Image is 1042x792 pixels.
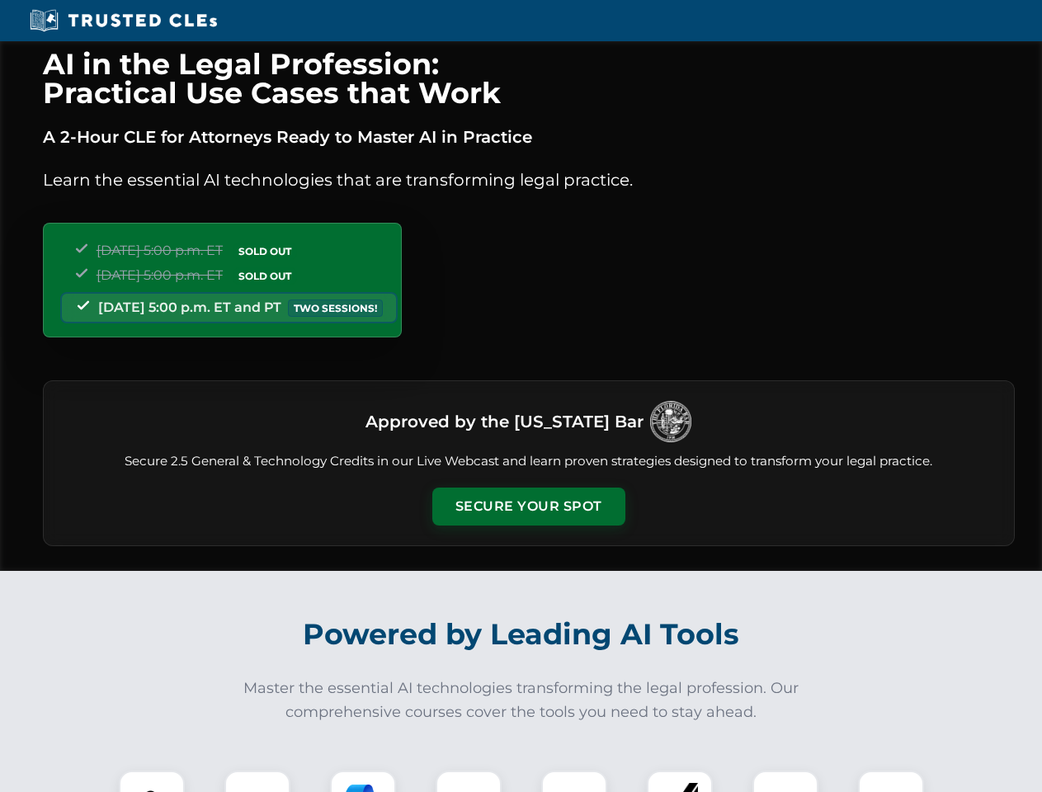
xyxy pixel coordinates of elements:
h2: Powered by Leading AI Tools [64,606,978,663]
p: A 2-Hour CLE for Attorneys Ready to Master AI in Practice [43,124,1015,150]
button: Secure Your Spot [432,488,625,526]
h3: Approved by the [US_STATE] Bar [365,407,644,436]
p: Secure 2.5 General & Technology Credits in our Live Webcast and learn proven strategies designed ... [64,452,994,471]
p: Master the essential AI technologies transforming the legal profession. Our comprehensive courses... [233,676,810,724]
span: [DATE] 5:00 p.m. ET [97,267,223,283]
span: SOLD OUT [233,267,297,285]
img: Trusted CLEs [25,8,222,33]
img: Logo [650,401,691,442]
span: [DATE] 5:00 p.m. ET [97,243,223,258]
p: Learn the essential AI technologies that are transforming legal practice. [43,167,1015,193]
span: SOLD OUT [233,243,297,260]
h1: AI in the Legal Profession: Practical Use Cases that Work [43,49,1015,107]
